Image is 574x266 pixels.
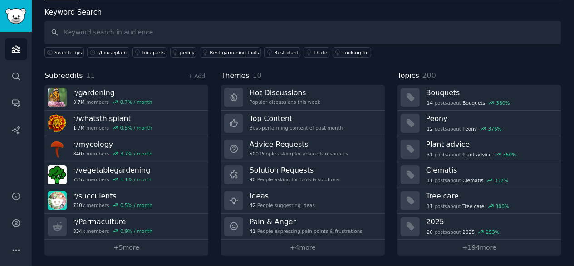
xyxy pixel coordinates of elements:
[44,8,102,16] label: Keyword Search
[427,229,433,235] span: 20
[250,140,348,149] h3: Advice Requests
[120,99,152,105] div: 0.7 % / month
[73,176,152,183] div: members
[426,99,511,107] div: post s about
[463,151,492,158] span: Plant advice
[73,88,152,97] h3: r/ gardening
[73,125,152,131] div: members
[73,114,152,123] h3: r/ whatsthisplant
[120,176,152,183] div: 1.1 % / month
[397,162,561,188] a: Clematis11postsaboutClematis332%
[48,88,67,107] img: gardening
[73,191,152,201] h3: r/ succulents
[250,125,343,131] div: Best-performing content of past month
[54,49,82,56] span: Search Tips
[73,140,152,149] h3: r/ mycology
[48,140,67,159] img: mycology
[250,150,348,157] div: People asking for advice & resources
[314,49,327,56] div: I hate
[264,47,300,58] a: Best plant
[486,229,500,235] div: 253 %
[426,191,555,201] h3: Tree care
[427,151,433,158] span: 31
[250,228,255,234] span: 41
[426,150,517,159] div: post s about
[333,47,371,58] a: Looking for
[73,165,152,175] h3: r/ vegetablegardening
[495,177,508,184] div: 332 %
[427,100,433,106] span: 14
[73,176,85,183] span: 725k
[73,99,85,105] span: 8.7M
[274,49,298,56] div: Best plant
[48,191,67,210] img: succulents
[210,49,259,56] div: Best gardening tools
[426,228,500,236] div: post s about
[463,229,475,235] span: 2025
[87,47,129,58] a: r/houseplant
[463,126,477,132] span: Peony
[250,88,320,97] h3: Hot Discussions
[250,176,339,183] div: People asking for tools & solutions
[73,99,152,105] div: members
[44,162,208,188] a: r/vegetablegardening725kmembers1.1% / month
[426,165,555,175] h3: Clematis
[44,136,208,162] a: r/mycology840kmembers3.7% / month
[221,162,385,188] a: Solution Requests90People asking for tools & solutions
[503,151,516,158] div: 350 %
[44,85,208,111] a: r/gardening8.7Mmembers0.7% / month
[180,49,195,56] div: peony
[250,114,343,123] h3: Top Content
[5,8,26,24] img: GummySearch logo
[304,47,329,58] a: I hate
[250,202,315,208] div: People suggesting ideas
[250,99,320,105] div: Popular discussions this week
[463,177,484,184] span: Clematis
[221,214,385,240] a: Pain & Anger41People expressing pain points & frustrations
[73,202,152,208] div: members
[250,202,255,208] span: 42
[221,70,250,82] span: Themes
[44,70,83,82] span: Subreddits
[250,165,339,175] h3: Solution Requests
[73,125,85,131] span: 1.7M
[73,150,152,157] div: members
[463,100,486,106] span: Bouquets
[250,228,363,234] div: People expressing pain points & frustrations
[397,240,561,256] a: +194more
[253,71,262,80] span: 10
[427,203,433,209] span: 11
[221,240,385,256] a: +4more
[343,49,369,56] div: Looking for
[120,202,152,208] div: 0.5 % / month
[426,88,555,97] h3: Bouquets
[73,217,152,227] h3: r/ Permaculture
[488,126,502,132] div: 376 %
[73,150,85,157] span: 840k
[426,140,555,149] h3: Plant advice
[397,188,561,214] a: Tree care11postsaboutTree care300%
[422,71,436,80] span: 200
[427,126,433,132] span: 12
[426,125,503,133] div: post s about
[73,202,85,208] span: 710k
[44,47,84,58] button: Search Tips
[44,111,208,136] a: r/whatsthisplant1.7Mmembers0.5% / month
[44,21,561,44] input: Keyword search in audience
[426,176,509,184] div: post s about
[496,203,509,209] div: 300 %
[120,150,152,157] div: 3.7 % / month
[73,228,152,234] div: members
[44,188,208,214] a: r/succulents710kmembers0.5% / month
[188,73,205,79] a: + Add
[44,214,208,240] a: r/Permaculture334kmembers0.9% / month
[73,228,85,234] span: 334k
[250,176,255,183] span: 90
[221,188,385,214] a: Ideas42People suggesting ideas
[397,85,561,111] a: Bouquets14postsaboutBouquets380%
[397,111,561,136] a: Peony12postsaboutPeony376%
[426,114,555,123] h3: Peony
[250,150,259,157] span: 500
[397,214,561,240] a: 202520postsabout2025253%
[48,165,67,184] img: vegetablegardening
